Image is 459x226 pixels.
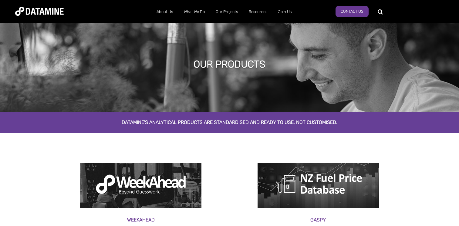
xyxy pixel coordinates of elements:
h1: our products [194,58,265,71]
img: Datamine [15,7,64,16]
a: Contact Us [336,6,369,17]
h3: Weekahead [63,216,219,224]
img: NZ fuel price logo of petrol pump, Gaspy product page1 [258,163,379,208]
a: Join Us [273,4,297,20]
a: Our Projects [210,4,243,20]
h2: Datamine's analytical products are standardised and ready to use, not customised. [57,120,403,125]
a: About Us [151,4,178,20]
a: Resources [243,4,273,20]
h3: Gaspy [240,216,396,224]
span: Product page [57,134,86,140]
img: weekahead product page2 [80,163,201,208]
a: What We Do [178,4,210,20]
